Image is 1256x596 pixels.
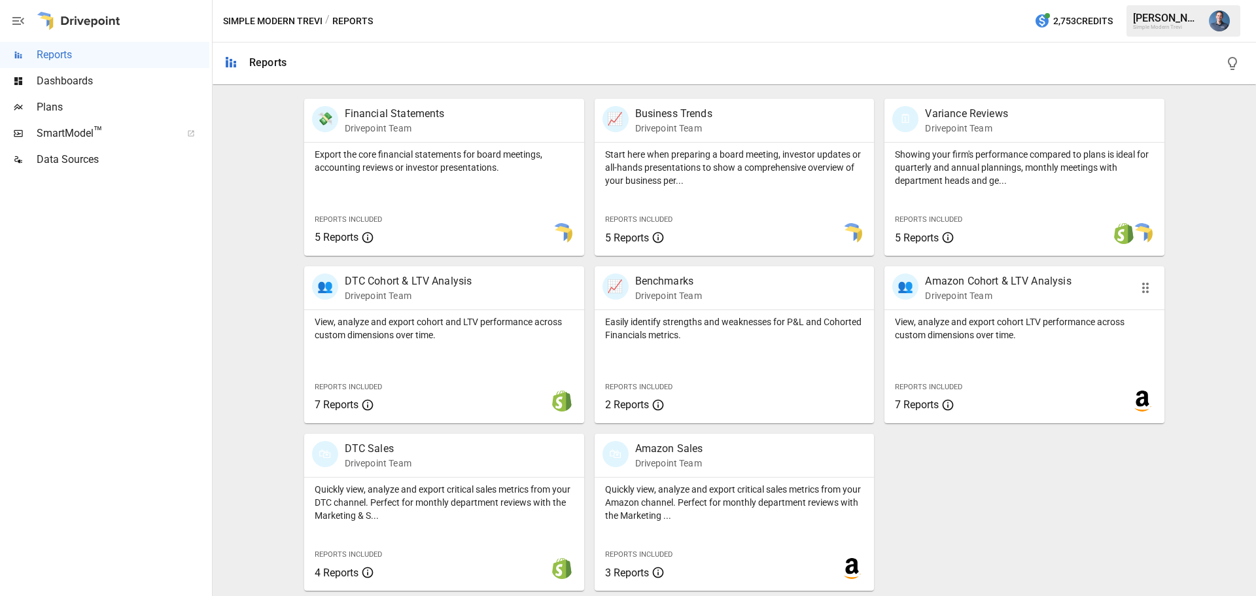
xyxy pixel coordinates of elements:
p: Amazon Sales [635,441,703,457]
button: 2,753Credits [1029,9,1118,33]
p: Drivepoint Team [345,289,472,302]
span: Reports Included [605,550,672,559]
div: 📈 [602,106,629,132]
img: shopify [551,391,572,412]
img: amazon [841,558,862,579]
span: Reports Included [605,383,672,391]
span: 2,753 Credits [1053,13,1113,29]
img: smart model [551,223,572,244]
p: Start here when preparing a board meeting, investor updates or all-hands presentations to show a ... [605,148,864,187]
p: Quickly view, analyze and export critical sales metrics from your DTC channel. Perfect for monthl... [315,483,574,522]
p: Showing your firm's performance compared to plans is ideal for quarterly and annual plannings, mo... [895,148,1154,187]
p: Amazon Cohort & LTV Analysis [925,273,1071,289]
span: Reports Included [315,215,382,224]
div: Reports [249,56,287,69]
div: 📈 [602,273,629,300]
p: View, analyze and export cohort LTV performance across custom dimensions over time. [895,315,1154,342]
p: Variance Reviews [925,106,1007,122]
span: 4 Reports [315,567,358,579]
p: Business Trends [635,106,712,122]
button: Mike Beckham [1201,3,1238,39]
div: 🗓 [892,106,918,132]
p: DTC Sales [345,441,411,457]
span: Reports [37,47,209,63]
p: DTC Cohort & LTV Analysis [345,273,472,289]
span: Data Sources [37,152,209,167]
div: 💸 [312,106,338,132]
p: Financial Statements [345,106,445,122]
img: Mike Beckham [1209,10,1230,31]
span: Dashboards [37,73,209,89]
div: 🛍 [312,441,338,467]
span: 5 Reports [895,232,939,244]
span: ™ [94,124,103,140]
span: Reports Included [605,215,672,224]
div: 👥 [312,273,338,300]
span: 5 Reports [605,232,649,244]
img: smart model [1132,223,1153,244]
span: Reports Included [895,383,962,391]
p: Drivepoint Team [925,289,1071,302]
div: [PERSON_NAME] [1133,12,1201,24]
p: Drivepoint Team [345,122,445,135]
div: 👥 [892,273,918,300]
p: Export the core financial statements for board meetings, accounting reviews or investor presentat... [315,148,574,174]
span: Plans [37,99,209,115]
img: shopify [1113,223,1134,244]
img: smart model [841,223,862,244]
span: 5 Reports [315,231,358,243]
p: Drivepoint Team [635,457,703,470]
span: Reports Included [895,215,962,224]
span: Reports Included [315,550,382,559]
p: Benchmarks [635,273,702,289]
p: Easily identify strengths and weaknesses for P&L and Cohorted Financials metrics. [605,315,864,342]
p: Quickly view, analyze and export critical sales metrics from your Amazon channel. Perfect for mon... [605,483,864,522]
div: / [325,13,330,29]
img: shopify [551,558,572,579]
span: Reports Included [315,383,382,391]
p: Drivepoint Team [925,122,1007,135]
span: 7 Reports [895,398,939,411]
div: 🛍 [602,441,629,467]
span: 2 Reports [605,398,649,411]
p: Drivepoint Team [635,289,702,302]
div: Simple Modern Trevi [1133,24,1201,30]
span: SmartModel [37,126,173,141]
p: View, analyze and export cohort and LTV performance across custom dimensions over time. [315,315,574,342]
span: 7 Reports [315,398,358,411]
span: 3 Reports [605,567,649,579]
p: Drivepoint Team [635,122,712,135]
p: Drivepoint Team [345,457,411,470]
button: Simple Modern Trevi [223,13,323,29]
img: amazon [1132,391,1153,412]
